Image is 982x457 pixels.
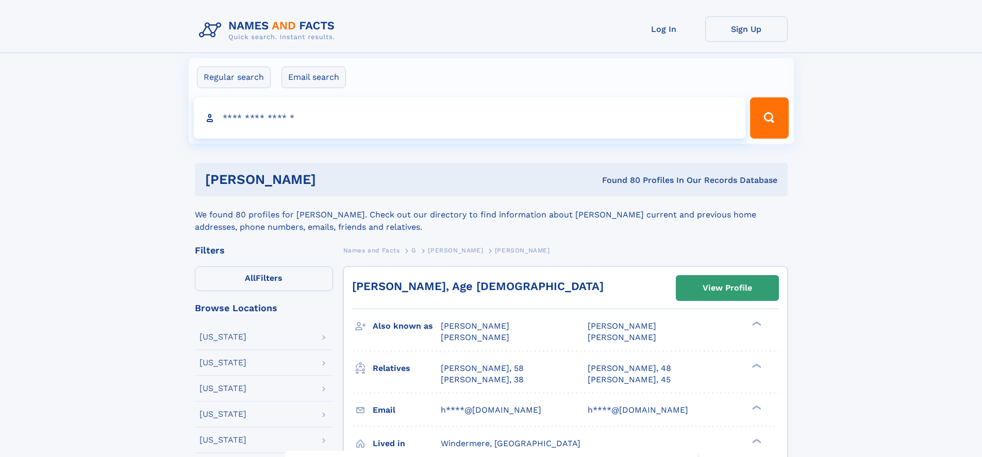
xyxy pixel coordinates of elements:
[428,247,483,254] span: [PERSON_NAME]
[199,359,246,367] div: [US_STATE]
[195,266,333,291] label: Filters
[703,276,752,300] div: View Profile
[428,244,483,257] a: [PERSON_NAME]
[194,97,746,139] input: search input
[411,244,417,257] a: G
[588,363,671,374] a: [PERSON_NAME], 48
[195,196,788,233] div: We found 80 profiles for [PERSON_NAME]. Check out our directory to find information about [PERSON...
[495,247,550,254] span: [PERSON_NAME]
[588,374,671,385] a: [PERSON_NAME], 45
[373,435,441,452] h3: Lived in
[281,66,346,88] label: Email search
[441,363,524,374] a: [PERSON_NAME], 58
[352,280,604,293] a: [PERSON_NAME], Age [DEMOGRAPHIC_DATA]
[750,362,762,369] div: ❯
[197,66,271,88] label: Regular search
[459,175,777,186] div: Found 80 Profiles In Our Records Database
[441,332,509,342] span: [PERSON_NAME]
[199,436,246,444] div: [US_STATE]
[623,16,705,42] a: Log In
[705,16,788,42] a: Sign Up
[750,437,762,444] div: ❯
[373,317,441,335] h3: Also known as
[750,404,762,411] div: ❯
[373,401,441,419] h3: Email
[343,244,400,257] a: Names and Facts
[588,332,656,342] span: [PERSON_NAME]
[441,374,524,385] a: [PERSON_NAME], 38
[195,246,333,255] div: Filters
[195,16,343,44] img: Logo Names and Facts
[195,303,333,313] div: Browse Locations
[750,97,788,139] button: Search Button
[199,384,246,393] div: [US_STATE]
[676,276,778,300] a: View Profile
[205,173,459,186] h1: [PERSON_NAME]
[588,321,656,331] span: [PERSON_NAME]
[245,273,256,283] span: All
[373,360,441,377] h3: Relatives
[441,321,509,331] span: [PERSON_NAME]
[199,410,246,418] div: [US_STATE]
[441,438,580,448] span: Windermere, [GEOGRAPHIC_DATA]
[750,320,762,327] div: ❯
[199,333,246,341] div: [US_STATE]
[411,247,417,254] span: G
